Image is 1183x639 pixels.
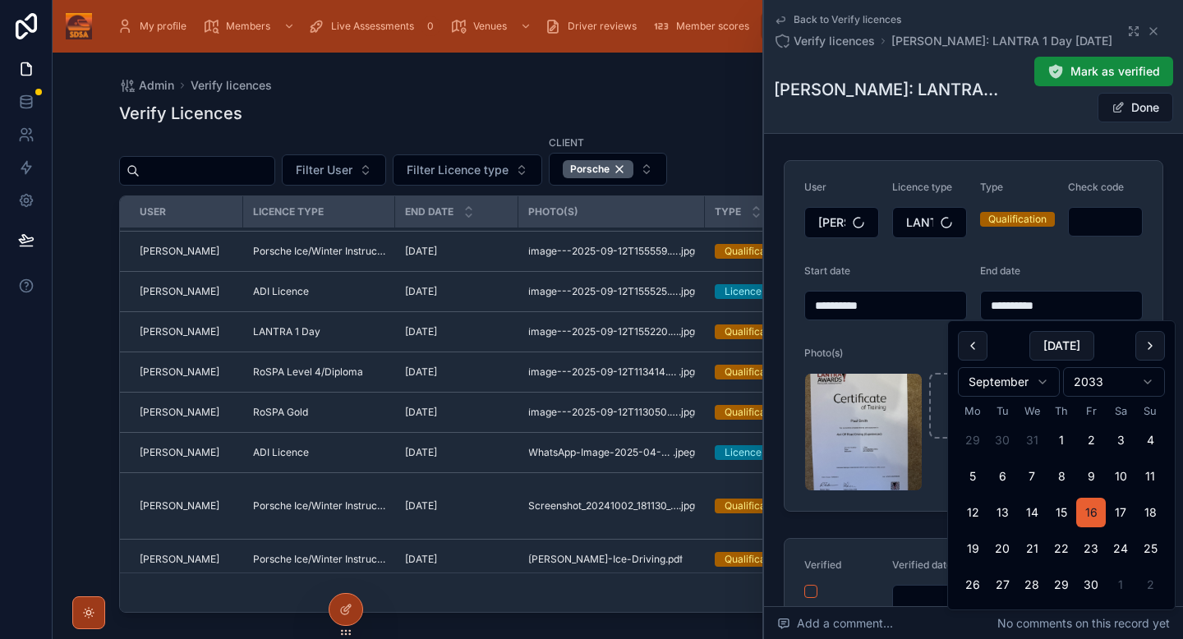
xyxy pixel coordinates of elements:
th: Sunday [1135,403,1165,419]
span: .jpg [679,365,695,379]
button: Tuesday, 30 August 2033 [987,425,1017,455]
a: Members [198,11,303,41]
a: Qualification [715,244,818,259]
a: RoSPA Level 4/Diploma [253,365,385,379]
button: Saturday, 10 September 2033 [1106,462,1135,491]
span: Verify licences [794,33,875,49]
button: Monday, 12 September 2033 [958,498,987,527]
button: Select Button [282,154,386,186]
a: Verify licences [191,77,272,94]
button: Thursday, 1 September 2033 [1047,425,1076,455]
button: Saturday, 24 September 2033 [1106,534,1135,563]
button: Monday, 19 September 2033 [958,534,987,563]
span: Type [715,205,741,218]
label: Client [549,135,584,149]
span: [PERSON_NAME] [140,325,219,338]
span: ADI Licence [253,446,309,459]
span: Add a comment... [777,615,893,632]
span: [PERSON_NAME] [140,406,219,419]
span: RoSPA Level 4/Diploma [253,365,363,379]
a: Porsche Ice/Winter Instructor [253,553,385,566]
th: Wednesday [1017,403,1047,419]
a: Admin [761,11,851,41]
span: [PERSON_NAME] [140,446,219,459]
th: Monday [958,403,987,419]
span: image---2025-09-12T113414.673 [528,365,679,379]
button: Thursday, 8 September 2033 [1047,462,1076,491]
span: User [804,181,826,193]
button: Sunday, 18 September 2033 [1135,498,1165,527]
span: Start date [804,264,850,277]
a: Back to Verify licences [774,13,901,26]
a: [DATE] [405,553,509,566]
span: [DATE] [405,406,437,419]
div: Qualification [725,365,783,379]
button: Friday, 30 September 2033 [1076,570,1106,600]
h1: Verify Licences [119,102,242,125]
button: Saturday, 17 September 2033 [1106,498,1135,527]
span: [PERSON_NAME]: LANTRA 1 Day [DATE] [891,33,1112,49]
span: WhatsApp-Image-2025-04-08-at-15.02.51 [528,446,673,459]
span: Photo(s) [528,205,578,218]
div: Qualification [725,405,783,420]
button: Done [1098,93,1173,122]
span: LANTRA 1 Day [253,325,320,338]
th: Saturday [1106,403,1135,419]
span: .jpg [679,245,695,258]
span: RoSPA Gold [253,406,308,419]
div: Qualification [988,212,1047,227]
span: Type [980,181,1003,193]
div: Qualification [725,244,783,259]
span: Driver reviews [568,20,637,33]
a: [PERSON_NAME] [140,365,233,379]
div: Qualification [725,499,783,513]
a: image---2025-09-12T155525.836.jpg [528,285,695,298]
a: Qualification [715,552,818,567]
span: Admin [139,77,174,94]
a: [DATE] [405,499,509,513]
span: Photo(s) [804,347,843,359]
button: Thursday, 15 September 2033 [1047,498,1076,527]
span: Filter Licence type [407,162,509,178]
button: Thursday, 22 September 2033 [1047,534,1076,563]
span: [DATE] [405,245,437,258]
div: Licence [725,445,762,460]
th: Thursday [1047,403,1076,419]
button: Sunday, 4 September 2033 [1135,425,1165,455]
span: .jpg [679,499,695,513]
a: [PERSON_NAME] [140,325,233,338]
a: Porsche Ice/Winter Instructor [253,245,385,258]
span: image---2025-09-12T155525.836 [528,285,679,298]
button: Thursday, 29 September 2033 [1047,570,1076,600]
button: Friday, 9 September 2033 [1076,462,1106,491]
span: [PERSON_NAME] [818,214,845,231]
span: Porsche Ice/Winter Instructor [253,499,385,513]
span: image---2025-09-12T113050.436 [528,406,679,419]
span: image---2025-09-12T155559.399 [528,245,679,258]
button: Tuesday, 13 September 2033 [987,498,1017,527]
a: RoSPA Gold [253,406,385,419]
button: Sunday, 11 September 2033 [1135,462,1165,491]
span: .jpg [679,285,695,298]
a: My profile [112,11,198,41]
span: End date [405,205,453,218]
a: Qualification [715,499,818,513]
a: Screenshot_20241002_181130_Samsung_Notes-(3).jpg [528,499,695,513]
a: image---2025-09-12T155220.644.jpg [528,325,695,338]
button: Sunday, 25 September 2033 [1135,534,1165,563]
th: Tuesday [987,403,1017,419]
button: [DATE] [1029,331,1094,361]
a: [DATE] [405,325,509,338]
span: [PERSON_NAME] [140,365,219,379]
a: Licence [715,445,818,460]
button: Wednesday, 28 September 2033 [1017,570,1047,600]
a: LANTRA 1 Day [253,325,385,338]
span: Screenshot_20241002_181130_Samsung_Notes-(3) [528,499,679,513]
a: [PERSON_NAME] [140,285,233,298]
a: Member scores [648,11,761,41]
span: Verified date [892,559,952,571]
span: Porsche [570,163,610,176]
a: [PERSON_NAME]-Ice-Driving.pdf [528,553,695,566]
span: [DATE] [405,553,437,566]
